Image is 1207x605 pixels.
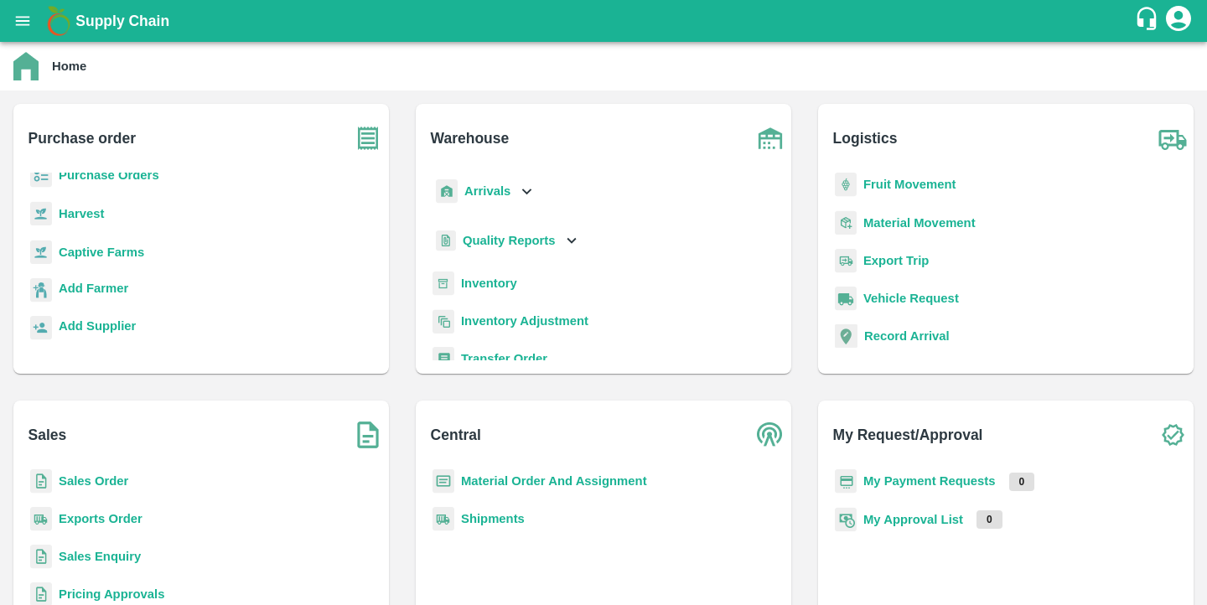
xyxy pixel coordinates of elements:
[75,9,1134,33] a: Supply Chain
[1134,6,1163,36] div: customer-support
[976,510,1002,529] p: 0
[30,201,52,226] img: harvest
[464,184,510,198] b: Arrivals
[59,207,104,220] a: Harvest
[28,423,67,447] b: Sales
[59,512,142,525] a: Exports Order
[59,317,136,339] a: Add Supplier
[59,246,144,259] a: Captive Farms
[433,347,454,371] img: whTransfer
[436,230,456,251] img: qualityReport
[461,314,588,328] a: Inventory Adjustment
[1009,473,1035,491] p: 0
[463,234,556,247] b: Quality Reports
[1152,414,1194,456] img: check
[433,224,581,258] div: Quality Reports
[1163,3,1194,39] div: account of current user
[835,173,857,197] img: fruit
[30,278,52,302] img: farmer
[835,324,857,348] img: recordArrival
[835,249,857,273] img: delivery
[28,127,136,150] b: Purchase order
[59,550,141,563] a: Sales Enquiry
[347,414,389,456] img: soSales
[42,4,75,38] img: logo
[461,474,647,488] a: Material Order And Assignment
[59,282,128,295] b: Add Farmer
[749,414,791,456] img: central
[461,277,517,290] a: Inventory
[59,168,159,182] a: Purchase Orders
[3,2,42,40] button: open drawer
[13,52,39,80] img: home
[864,329,950,343] a: Record Arrival
[833,127,898,150] b: Logistics
[30,316,52,340] img: supplier
[749,117,791,159] img: warehouse
[835,507,857,532] img: approval
[433,507,454,531] img: shipments
[833,423,983,447] b: My Request/Approval
[30,507,52,531] img: shipments
[59,319,136,333] b: Add Supplier
[347,117,389,159] img: purchase
[461,352,547,365] a: Transfer Order
[436,179,458,204] img: whArrival
[461,512,525,525] a: Shipments
[433,469,454,494] img: centralMaterial
[433,271,454,296] img: whInventory
[433,309,454,334] img: inventory
[835,287,857,311] img: vehicle
[431,127,510,150] b: Warehouse
[835,469,857,494] img: payment
[1152,117,1194,159] img: truck
[863,254,929,267] a: Export Trip
[433,173,536,210] div: Arrivals
[863,292,959,305] a: Vehicle Request
[52,59,86,73] b: Home
[863,178,956,191] a: Fruit Movement
[863,216,976,230] a: Material Movement
[59,587,164,601] a: Pricing Approvals
[30,469,52,494] img: sales
[30,163,52,188] img: reciept
[59,474,128,488] a: Sales Order
[863,513,963,526] a: My Approval List
[431,423,481,447] b: Central
[30,240,52,265] img: harvest
[835,210,857,235] img: material
[30,545,52,569] img: sales
[863,474,996,488] a: My Payment Requests
[75,13,169,29] b: Supply Chain
[59,279,128,302] a: Add Farmer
